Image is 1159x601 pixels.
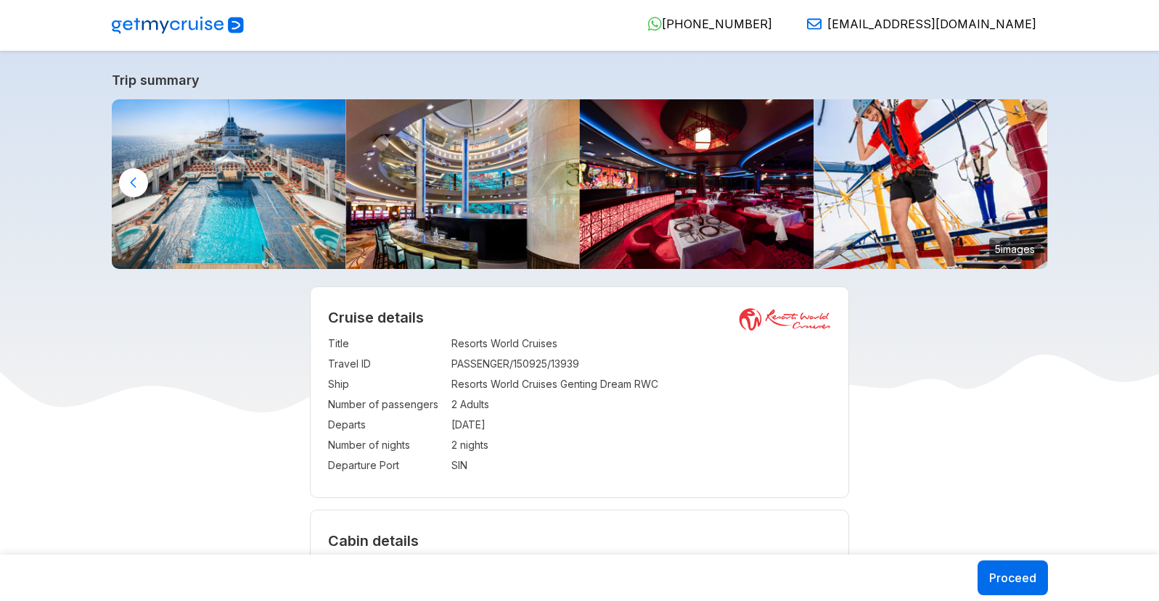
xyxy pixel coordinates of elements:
img: Email [807,17,822,31]
td: [DATE] [451,415,831,435]
td: PASSENGER/150925/13939 [451,354,831,374]
img: 16.jpg [580,99,814,269]
td: : [444,374,451,394]
a: [EMAIL_ADDRESS][DOMAIN_NAME] [795,17,1036,31]
td: SIN [451,455,831,476]
button: Proceed [978,560,1048,595]
span: [PHONE_NUMBER] [662,17,772,31]
td: : [444,394,451,415]
td: Title [328,333,444,354]
img: 4.jpg [345,99,580,269]
h4: Cabin details [328,532,831,550]
span: [EMAIL_ADDRESS][DOMAIN_NAME] [827,17,1036,31]
td: Travel ID [328,354,444,374]
td: 2 nights [451,435,831,455]
td: : [444,354,451,374]
h2: Cruise details [328,309,831,326]
td: Departs [328,415,444,435]
img: WhatsApp [647,17,662,31]
img: 1745303172666rope-course-zipline-680734eab8d85.webp [814,99,1048,269]
img: Main-Pool-800x533.jpg [112,99,346,269]
td: Ship [328,374,444,394]
small: 5 images [989,238,1041,260]
td: : [444,415,451,435]
td: Resorts World Cruises [451,333,831,354]
td: Departure Port [328,455,444,476]
td: : [444,455,451,476]
a: Trip summary [112,72,1048,88]
td: 2 Adults [451,394,831,415]
td: Number of nights [328,435,444,455]
td: : [444,333,451,354]
td: : [444,435,451,455]
td: Number of passengers [328,394,444,415]
a: [PHONE_NUMBER] [636,17,772,31]
td: Resorts World Cruises Genting Dream RWC [451,374,831,394]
